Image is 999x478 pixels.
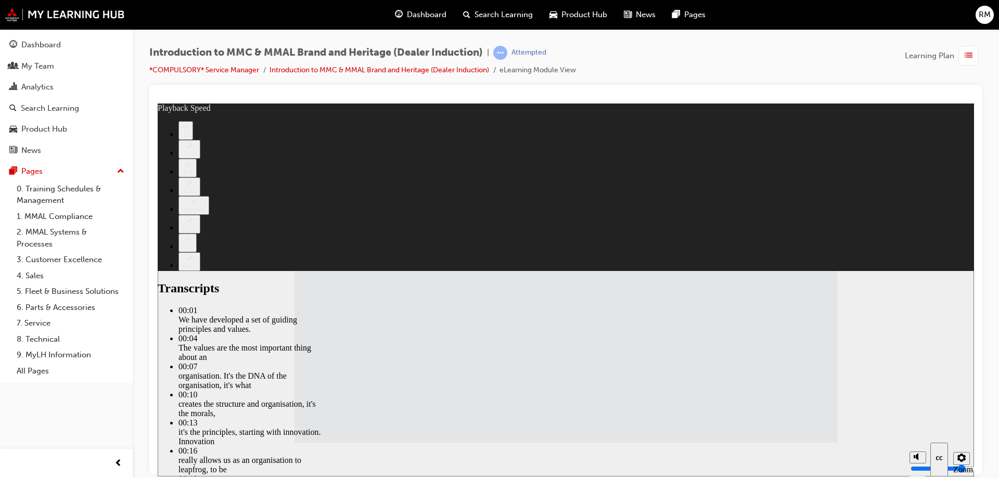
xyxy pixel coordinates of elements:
[616,4,664,25] a: news-iconNews
[21,18,35,36] button: 2
[149,47,483,59] span: Introduction to MMC & MMAL Brand and Heritage (Dealer Induction)
[493,46,507,60] span: learningRecordVerb_ATTEMPT-icon
[21,145,41,157] div: News
[12,181,129,209] a: 0. Training Schedules & Management
[21,102,79,114] div: Search Learning
[9,62,17,71] span: people-icon
[21,352,166,371] div: really allows us as an organisation to leapfrog, to be
[9,125,17,134] span: car-icon
[12,331,129,347] a: 8. Technical
[9,167,17,176] span: pages-icon
[455,4,541,25] a: search-iconSearch Learning
[12,363,129,379] a: All Pages
[21,81,54,93] div: Analytics
[395,8,403,21] span: guage-icon
[624,8,632,21] span: news-icon
[4,35,129,55] a: Dashboard
[387,4,455,25] a: guage-iconDashboard
[4,77,129,97] a: Analytics
[9,41,17,50] span: guage-icon
[21,371,166,380] div: 00:19
[965,49,972,62] span: list-icon
[4,141,129,160] a: News
[5,8,125,21] img: mmal
[499,64,576,76] li: eLearning Module View
[12,209,129,225] a: 1. MMAL Compliance
[21,165,43,177] div: Pages
[12,283,129,300] a: 5. Fleet & Business Solutions
[475,9,533,21] span: Search Learning
[976,6,994,24] button: RM
[9,146,17,156] span: news-icon
[541,4,616,25] a: car-iconProduct Hub
[664,4,714,25] a: pages-iconPages
[4,162,129,181] button: Pages
[672,8,680,21] span: pages-icon
[636,9,656,21] span: News
[549,8,557,21] span: car-icon
[9,104,17,113] span: search-icon
[21,60,54,72] div: My Team
[21,39,61,51] div: Dashboard
[463,8,470,21] span: search-icon
[905,50,954,62] span: Learning Plan
[12,300,129,316] a: 6. Parts & Accessories
[12,224,129,252] a: 2. MMAL Systems & Processes
[270,66,489,74] a: Introduction to MMC & MMAL Brand and Heritage (Dealer Induction)
[21,343,166,352] div: 00:16
[12,347,129,363] a: 9. MyLH Information
[4,33,129,162] button: DashboardMy TeamAnalyticsSearch LearningProduct HubNews
[4,120,129,139] a: Product Hub
[12,315,129,331] a: 7. Service
[9,83,17,92] span: chart-icon
[12,268,129,284] a: 4. Sales
[149,66,259,74] a: *COMPULSORY* Service Manager
[4,57,129,76] a: My Team
[979,9,991,21] span: RM
[25,27,31,35] div: 2
[21,123,67,135] div: Product Hub
[4,99,129,118] a: Search Learning
[117,165,124,178] span: up-icon
[114,457,122,470] span: prev-icon
[511,48,546,58] div: Attempted
[905,46,982,66] button: Learning Plan
[561,9,607,21] span: Product Hub
[684,9,706,21] span: Pages
[12,252,129,268] a: 3. Customer Excellence
[487,47,489,59] span: |
[407,9,446,21] span: Dashboard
